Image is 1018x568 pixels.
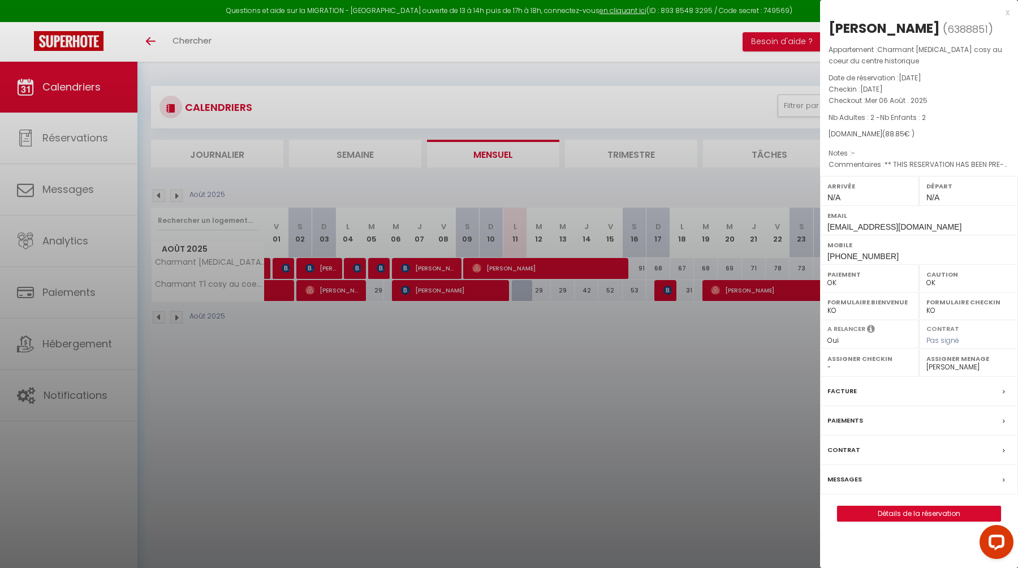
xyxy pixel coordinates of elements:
label: Formulaire Bienvenue [827,296,912,308]
label: Contrat [827,444,860,456]
p: Checkout : [829,95,1010,106]
p: Appartement : [829,44,1010,67]
p: Commentaires : [829,159,1010,170]
span: 88.85 [885,129,904,139]
p: Checkin : [829,84,1010,95]
span: [EMAIL_ADDRESS][DOMAIN_NAME] [827,222,961,231]
label: Paiement [827,269,912,280]
p: Date de réservation : [829,72,1010,84]
label: Paiements [827,415,863,427]
span: [DATE] [899,73,921,83]
label: A relancer [827,324,865,334]
label: Assigner Menage [926,353,1011,364]
label: Formulaire Checkin [926,296,1011,308]
label: Contrat [926,324,959,332]
span: 6388851 [947,22,988,36]
label: Mobile [827,239,1011,251]
label: Arrivée [827,180,912,192]
label: Email [827,210,1011,221]
iframe: LiveChat chat widget [970,520,1018,568]
label: Caution [926,269,1011,280]
span: ( € ) [882,129,915,139]
span: [DATE] [860,84,883,94]
label: Départ [926,180,1011,192]
div: x [820,6,1010,19]
p: Notes : [829,148,1010,159]
span: N/A [926,193,939,202]
label: Messages [827,474,862,485]
span: Nb Enfants : 2 [880,113,926,122]
span: ( ) [943,21,993,37]
span: [PHONE_NUMBER] [827,252,899,261]
button: Détails de la réservation [837,506,1001,522]
span: - [851,148,855,158]
div: [PERSON_NAME] [829,19,940,37]
i: Sélectionner OUI si vous souhaiter envoyer les séquences de messages post-checkout [867,324,875,337]
span: Pas signé [926,335,959,345]
span: N/A [827,193,840,202]
span: Nb Adultes : 2 - [829,113,926,122]
div: [DOMAIN_NAME] [829,129,1010,140]
label: Facture [827,385,857,397]
a: Détails de la réservation [838,506,1000,521]
span: Mer 06 Août . 2025 [865,96,928,105]
label: Assigner Checkin [827,353,912,364]
span: Charmant [MEDICAL_DATA] cosy au coeur du centre historique [829,45,1002,66]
